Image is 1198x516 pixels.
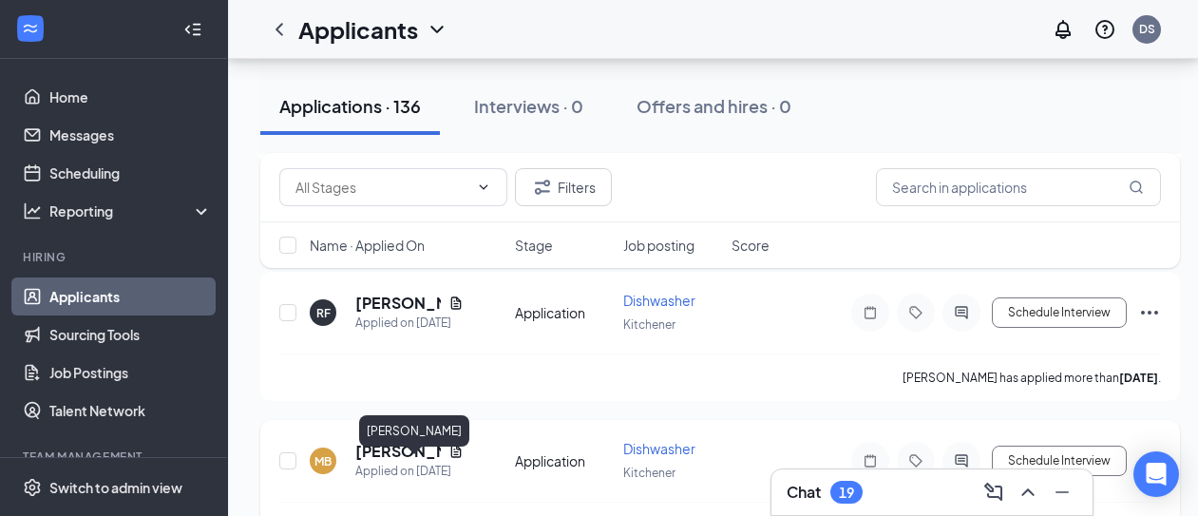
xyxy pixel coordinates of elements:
[950,453,973,468] svg: ActiveChat
[1139,21,1155,37] div: DS
[1093,18,1116,41] svg: QuestionInfo
[1052,18,1074,41] svg: Notifications
[49,315,212,354] a: Sourcing Tools
[49,201,213,220] div: Reporting
[1017,481,1039,504] svg: ChevronUp
[23,449,208,465] div: Team Management
[23,478,42,497] svg: Settings
[49,354,212,392] a: Job Postings
[515,168,612,206] button: Filter Filters
[355,441,441,462] h5: [PERSON_NAME]
[979,477,1009,507] button: ComposeMessage
[531,176,554,199] svg: Filter
[992,446,1127,476] button: Schedule Interview
[49,116,212,154] a: Messages
[623,440,695,457] span: Dishwasher
[49,277,212,315] a: Applicants
[316,305,331,321] div: RF
[310,236,425,255] span: Name · Applied On
[23,201,42,220] svg: Analysis
[876,168,1161,206] input: Search in applications
[515,303,612,322] div: Application
[904,305,927,320] svg: Tag
[355,293,441,314] h5: [PERSON_NAME]
[1138,449,1161,472] svg: Ellipses
[355,314,464,333] div: Applied on [DATE]
[49,78,212,116] a: Home
[183,20,202,39] svg: Collapse
[1013,477,1043,507] button: ChevronUp
[23,249,208,265] div: Hiring
[732,236,770,255] span: Score
[904,453,927,468] svg: Tag
[623,466,675,480] span: Kitchener
[515,236,553,255] span: Stage
[295,177,468,198] input: All Stages
[623,317,675,332] span: Kitchener
[1138,301,1161,324] svg: Ellipses
[476,180,491,195] svg: ChevronDown
[49,478,182,497] div: Switch to admin view
[426,18,448,41] svg: ChevronDown
[1051,481,1074,504] svg: Minimize
[268,18,291,41] svg: ChevronLeft
[859,305,882,320] svg: Note
[298,13,418,46] h1: Applicants
[982,481,1005,504] svg: ComposeMessage
[992,297,1127,328] button: Schedule Interview
[359,415,469,447] div: [PERSON_NAME]
[839,485,854,501] div: 19
[1133,451,1179,497] div: Open Intercom Messenger
[787,482,821,503] h3: Chat
[1047,477,1077,507] button: Minimize
[314,453,332,469] div: MB
[623,236,694,255] span: Job posting
[637,94,791,118] div: Offers and hires · 0
[21,19,40,38] svg: WorkstreamLogo
[49,392,212,430] a: Talent Network
[1119,371,1158,385] b: [DATE]
[49,154,212,192] a: Scheduling
[448,296,464,311] svg: Document
[474,94,583,118] div: Interviews · 0
[859,453,882,468] svg: Note
[515,451,612,470] div: Application
[903,370,1161,386] p: [PERSON_NAME] has applied more than .
[279,94,421,118] div: Applications · 136
[1129,180,1144,195] svg: MagnifyingGlass
[355,462,464,481] div: Applied on [DATE]
[950,305,973,320] svg: ActiveChat
[623,292,695,309] span: Dishwasher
